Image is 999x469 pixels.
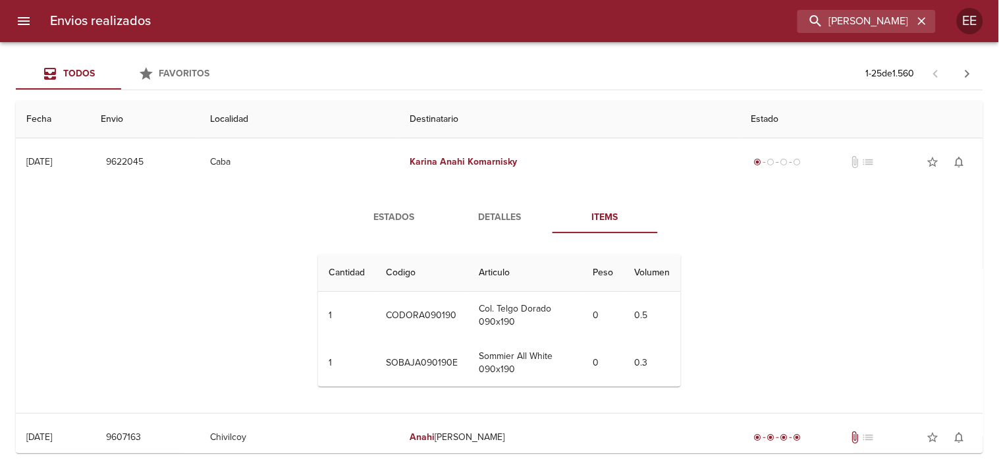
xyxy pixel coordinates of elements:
th: Codigo [375,254,468,292]
span: radio_button_unchecked [794,158,801,166]
span: radio_button_unchecked [780,158,788,166]
span: Pagina anterior [920,67,952,80]
span: No tiene documentos adjuntos [849,155,862,169]
td: Chivilcoy [200,414,399,461]
th: Envio [90,101,200,138]
div: Generado [751,155,804,169]
em: Anahi [410,431,435,443]
th: Cantidad [318,254,375,292]
div: [DATE] [26,156,52,167]
td: Caba [200,138,399,186]
div: Abrir información de usuario [957,8,983,34]
span: radio_button_checked [754,433,762,441]
th: Estado [741,101,983,138]
span: radio_button_checked [754,158,762,166]
span: radio_button_unchecked [767,158,775,166]
span: Detalles [455,209,545,226]
input: buscar [797,10,913,33]
td: 1 [318,292,375,339]
em: Karina [410,156,437,167]
span: notifications_none [953,155,966,169]
td: CODORA090190 [375,292,468,339]
span: Estados [350,209,439,226]
em: Anahi [440,156,465,167]
th: Articulo [468,254,582,292]
div: [DATE] [26,431,52,443]
span: notifications_none [953,431,966,444]
td: 0 [583,292,624,339]
span: radio_button_checked [767,433,775,441]
th: Destinatario [399,101,740,138]
p: 1 - 25 de 1.560 [866,67,915,80]
span: star_border [927,431,940,444]
button: 9622045 [101,150,149,175]
h6: Envios realizados [50,11,151,32]
span: No tiene pedido asociado [862,155,875,169]
td: 0.5 [624,292,681,339]
div: EE [957,8,983,34]
th: Fecha [16,101,90,138]
td: 1 [318,339,375,387]
th: Peso [583,254,624,292]
button: 9607163 [101,426,146,450]
span: Favoritos [159,68,210,79]
th: Volumen [624,254,681,292]
span: radio_button_checked [794,433,801,441]
td: 0 [583,339,624,387]
button: Activar notificaciones [946,149,973,175]
button: menu [8,5,40,37]
span: No tiene pedido asociado [862,431,875,444]
span: Todos [63,68,95,79]
button: Agregar a favoritos [920,149,946,175]
span: star_border [927,155,940,169]
span: Tiene documentos adjuntos [849,431,862,444]
td: Col. Telgo Dorado 090x190 [468,292,582,339]
span: Items [560,209,650,226]
th: Localidad [200,101,399,138]
span: 9607163 [106,429,141,446]
span: radio_button_checked [780,433,788,441]
div: Entregado [751,431,804,444]
em: Komarnisky [468,156,517,167]
div: Tabs Envios [16,58,227,90]
button: Activar notificaciones [946,424,973,451]
span: Pagina siguiente [952,58,983,90]
td: Sommier All White 090x190 [468,339,582,387]
table: Tabla de Items [318,254,680,387]
span: 9622045 [106,154,144,171]
td: SOBAJA090190E [375,339,468,387]
td: [PERSON_NAME] [399,414,740,461]
div: Tabs detalle de guia [342,202,658,233]
button: Agregar a favoritos [920,424,946,451]
td: 0.3 [624,339,681,387]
